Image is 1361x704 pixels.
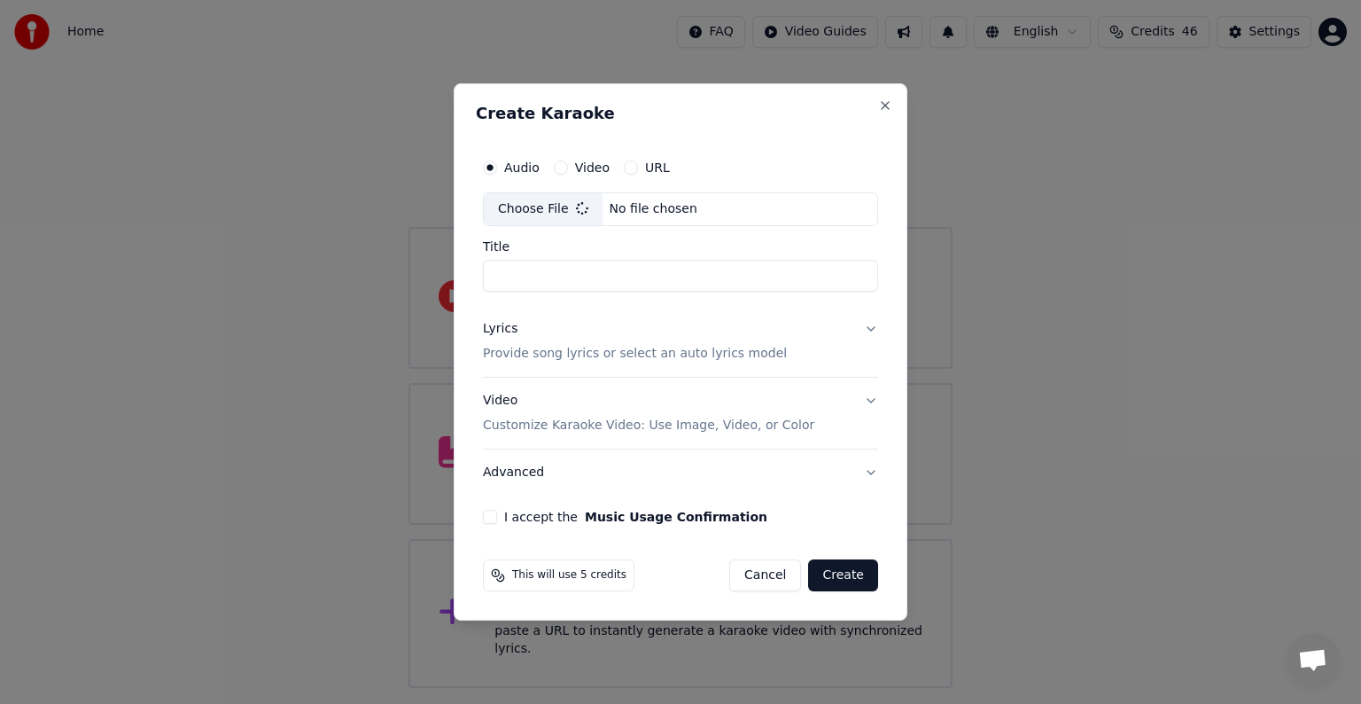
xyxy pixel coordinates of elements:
[484,193,603,225] div: Choose File
[645,161,670,174] label: URL
[476,106,885,121] h2: Create Karaoke
[512,568,626,583] span: This will use 5 credits
[808,559,878,591] button: Create
[483,320,517,338] div: Lyrics
[483,306,878,377] button: LyricsProvide song lyrics or select an auto lyrics model
[603,200,704,218] div: No file chosen
[575,161,610,174] label: Video
[483,392,814,434] div: Video
[585,511,767,523] button: I accept the
[483,378,878,449] button: VideoCustomize Karaoke Video: Use Image, Video, or Color
[483,450,878,496] button: Advanced
[483,417,814,434] p: Customize Karaoke Video: Use Image, Video, or Color
[504,161,540,174] label: Audio
[483,345,787,363] p: Provide song lyrics or select an auto lyrics model
[729,559,801,591] button: Cancel
[483,240,878,253] label: Title
[504,511,767,523] label: I accept the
